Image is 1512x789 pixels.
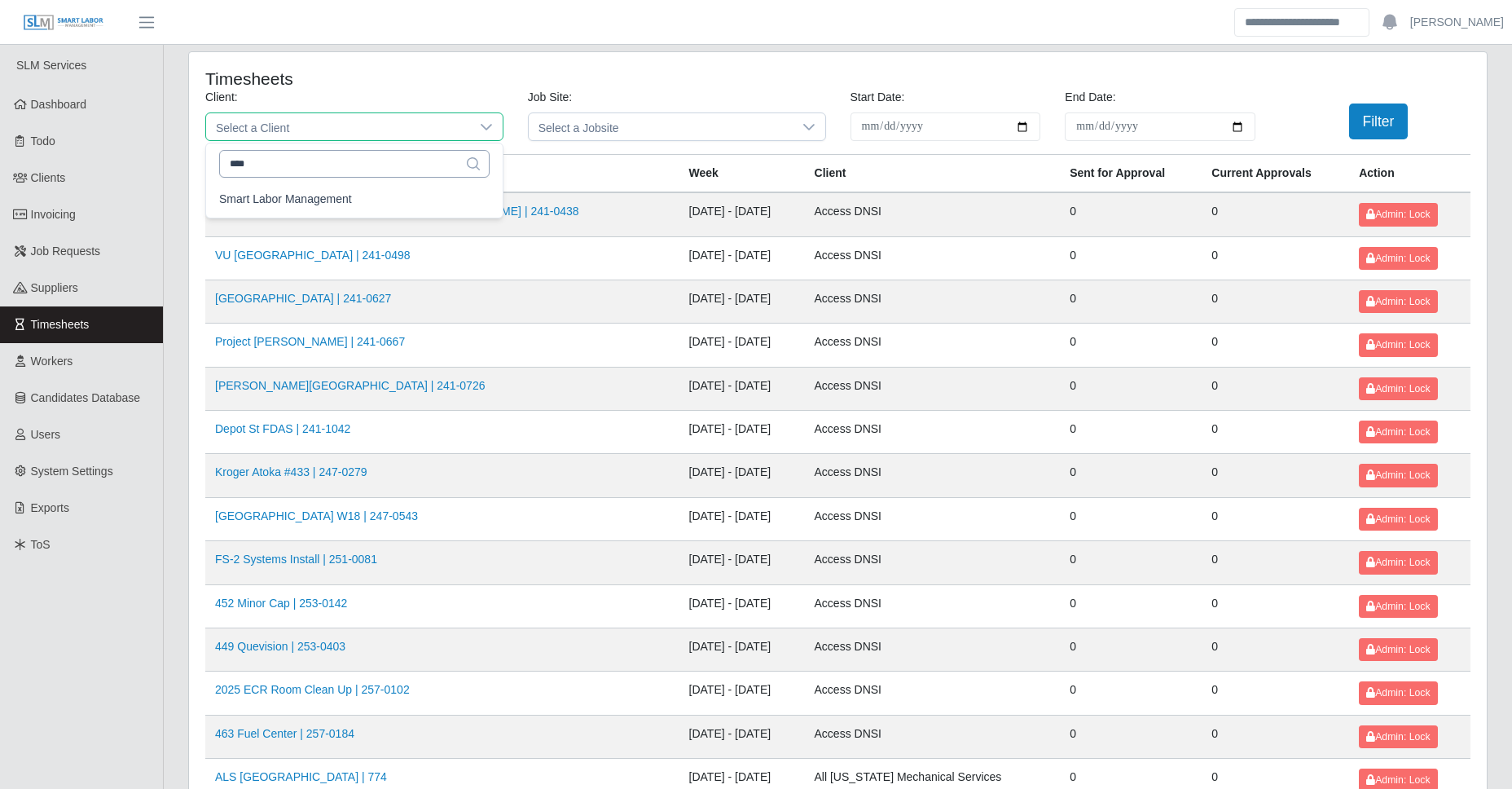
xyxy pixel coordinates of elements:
a: Depot St FDAS | 241-1042 [215,422,350,435]
a: FS-2 Systems Install | 251-0081 [215,553,377,566]
td: [DATE] - [DATE] [679,497,805,540]
td: Access DNSI [805,715,1061,758]
span: Admin: Lock [1366,514,1430,525]
td: Access DNSI [805,628,1061,671]
span: Admin: Lock [1366,296,1430,307]
label: End Date: [1065,89,1115,106]
td: [DATE] - [DATE] [679,280,805,323]
button: Admin: Lock [1359,725,1437,748]
td: Access DNSI [805,541,1061,584]
td: [DATE] - [DATE] [679,367,805,410]
button: Admin: Lock [1359,595,1437,618]
td: Access DNSI [805,584,1061,628]
td: 0 [1060,454,1202,497]
label: Client: [205,89,238,106]
span: Users [31,428,61,441]
th: Week [679,155,805,193]
span: Admin: Lock [1366,644,1430,655]
a: [GEOGRAPHIC_DATA] W18 | 247-0543 [215,509,418,522]
td: Access DNSI [805,367,1061,410]
a: Kroger Atoka #433 | 247-0279 [215,465,367,478]
td: 0 [1060,628,1202,671]
th: Action [1349,155,1470,193]
button: Admin: Lock [1359,551,1437,574]
td: 0 [1202,454,1349,497]
td: Access DNSI [805,411,1061,454]
td: 0 [1060,715,1202,758]
td: 0 [1202,715,1349,758]
a: 463 Fuel Center | 257-0184 [215,727,354,740]
td: [DATE] - [DATE] [679,236,805,280]
td: 0 [1202,411,1349,454]
span: Admin: Lock [1366,731,1430,743]
td: 0 [1202,541,1349,584]
img: SLM Logo [23,14,104,32]
button: Admin: Lock [1359,681,1437,704]
span: Admin: Lock [1366,209,1430,220]
span: Admin: Lock [1366,426,1430,438]
td: 0 [1060,324,1202,367]
span: Todo [31,134,55,148]
span: Select a Jobsite [529,113,793,140]
td: [DATE] - [DATE] [679,192,805,236]
label: Job Site: [528,89,572,106]
td: Access DNSI [805,672,1061,715]
td: 0 [1060,280,1202,323]
span: Admin: Lock [1366,253,1430,264]
td: 0 [1202,584,1349,628]
span: Smart Labor Management [219,191,352,208]
span: Timesheets [31,318,90,331]
td: 0 [1060,672,1202,715]
button: Admin: Lock [1359,464,1437,487]
button: Admin: Lock [1359,377,1437,400]
td: 0 [1060,192,1202,236]
span: Suppliers [31,281,78,294]
span: Clients [31,171,66,184]
td: 0 [1202,236,1349,280]
td: 0 [1202,628,1349,671]
input: Search [1234,8,1369,37]
label: Start Date: [850,89,905,106]
a: 452 Minor Cap | 253-0142 [215,597,347,610]
a: 2025 ECR Room Clean Up | 257-0102 [215,683,410,696]
span: System Settings [31,465,113,478]
td: [DATE] - [DATE] [679,454,805,497]
span: Invoicing [31,208,76,221]
button: Admin: Lock [1359,508,1437,531]
td: 0 [1060,584,1202,628]
td: 0 [1060,541,1202,584]
button: Admin: Lock [1359,290,1437,313]
button: Filter [1349,104,1409,139]
th: Current Approvals [1202,155,1349,193]
a: [PERSON_NAME] [1410,14,1504,31]
td: 0 [1202,324,1349,367]
h4: Timesheets [205,68,719,89]
button: Admin: Lock [1359,421,1437,443]
td: Access DNSI [805,192,1061,236]
th: Sent for Approval [1060,155,1202,193]
span: Admin: Lock [1366,687,1430,699]
span: Candidates Database [31,391,141,404]
span: Admin: Lock [1366,557,1430,568]
li: Smart Labor Management [209,184,499,214]
td: [DATE] - [DATE] [679,324,805,367]
td: [DATE] - [DATE] [679,541,805,584]
a: [PERSON_NAME][GEOGRAPHIC_DATA] | 241-0726 [215,379,485,392]
td: 0 [1202,192,1349,236]
span: Job Requests [31,245,101,258]
button: Admin: Lock [1359,247,1437,270]
td: 0 [1202,672,1349,715]
td: 0 [1060,411,1202,454]
td: Access DNSI [805,324,1061,367]
span: Dashboard [31,98,87,111]
span: Admin: Lock [1366,774,1430,786]
span: Admin: Lock [1366,601,1430,612]
td: Access DNSI [805,236,1061,280]
span: Workers [31,355,73,368]
span: Admin: Lock [1366,339,1430,350]
button: Admin: Lock [1359,333,1437,356]
td: 0 [1202,497,1349,540]
a: ALS [GEOGRAPHIC_DATA] | 774 [215,770,387,783]
td: 0 [1060,497,1202,540]
td: [DATE] - [DATE] [679,584,805,628]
